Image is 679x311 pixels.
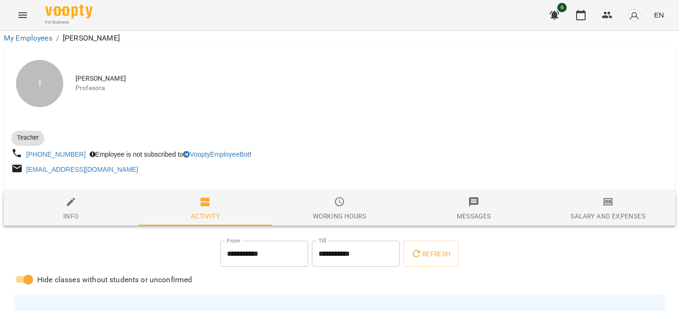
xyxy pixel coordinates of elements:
[75,84,668,93] span: Profesora
[11,134,44,142] span: Teacher
[26,166,138,173] a: [EMAIL_ADDRESS][DOMAIN_NAME]
[411,248,451,260] span: Refresh
[56,33,59,44] li: /
[11,4,34,26] button: Menu
[16,60,63,107] div: I
[63,33,120,44] p: [PERSON_NAME]
[183,151,249,158] a: VooptyEmployeeBot
[557,3,567,12] span: 6
[75,74,668,84] span: [PERSON_NAME]
[654,10,664,20] span: EN
[650,6,668,24] button: EN
[45,19,92,25] span: For Business
[628,8,641,22] img: avatar_s.png
[26,151,86,158] a: [PHONE_NUMBER]
[191,210,220,222] div: Activity
[457,210,491,222] div: Messages
[88,148,253,161] div: Employee is not subscribed to !
[4,34,52,42] a: My Employees
[4,33,675,44] nav: breadcrumb
[313,210,366,222] div: Working hours
[37,274,193,286] span: Hide classes without students or unconfirmed
[570,210,645,222] div: Salary and Expenses
[45,5,92,18] img: Voopty Logo
[63,210,79,222] div: Info
[403,241,458,267] button: Refresh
